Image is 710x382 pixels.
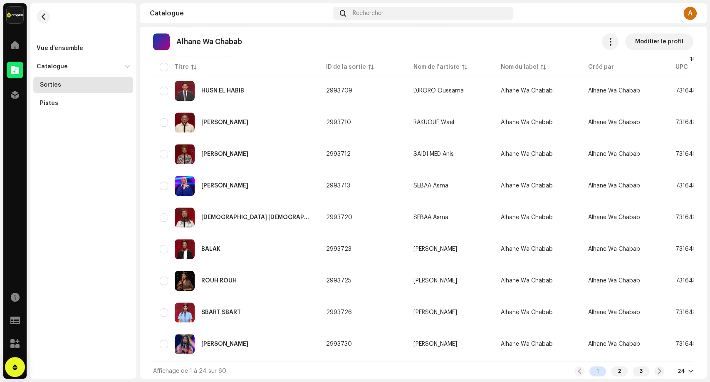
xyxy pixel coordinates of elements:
div: Open Intercom Messenger [5,357,25,377]
span: Alhane Wa Chabab [501,215,553,220]
span: TALBI Fani [413,341,487,347]
span: Affichage de 1 à 24 sur 60 [153,368,226,374]
div: Nom du label [501,63,538,71]
img: 08f841e9-3f44-4124-b0ea-a0811f653dd0 [175,334,195,354]
re-m-nav-item: Vue d'ensemble [33,40,133,57]
span: Alhane Wa Chabab [501,183,553,189]
div: Catalogue [37,63,68,70]
img: 34277222-f0e3-4a43-b969-8224351f74a8 [175,271,195,291]
span: 2993709 [326,88,352,94]
div: RAKUOUE Wael [413,120,454,125]
div: ALIKI OUYOUN [201,183,248,189]
div: ID de la sortie [326,63,366,71]
div: ALIK BELHANA WEDDAMAN [201,151,248,157]
div: Titre [175,63,189,71]
span: Alhane Wa Chabab [588,310,640,315]
span: Alhane Wa Chabab [501,341,553,347]
img: d9b0d6cd-dc5e-40ad-b732-bcfe017da928 [175,207,195,227]
span: YOUNES Souhila [413,310,487,315]
div: SALI TRACH [201,341,248,347]
div: [PERSON_NAME] [413,246,457,252]
div: 3 [633,366,649,376]
span: 2993730 [326,341,352,347]
button: Modifier le profil [625,33,693,50]
span: 2993712 [326,151,351,157]
div: HUSN EL HABIB [201,88,244,94]
span: 2993710 [326,120,351,125]
div: SEBAA Asma [413,215,448,220]
p: Alhane Wa Chabab [176,37,242,46]
span: Modifier le profil [635,33,683,50]
span: Alhane Wa Chabab [588,183,640,189]
span: SAIDI MED Anis [413,151,487,157]
img: 8ef9985d-298a-4248-8662-bc57f3f2e74c [175,81,195,101]
div: A [683,7,697,20]
span: Alhane Wa Chabab [501,278,553,284]
span: Rechercher [353,10,383,17]
span: DJRORO Oussama [413,88,487,94]
span: Alhane Wa Chabab [588,215,640,220]
span: SELAMI Abderrahmane [413,246,487,252]
span: Alhane Wa Chabab [501,88,553,94]
div: SEBAA Asma [413,183,448,189]
div: SBART SBART [201,310,241,315]
img: eb2ee480-831a-429d-a6c6-7e9796f365fb [175,176,195,196]
span: SEBAA Asma [413,215,487,220]
div: 2 [611,366,628,376]
span: Alhane Wa Chabab [588,151,640,157]
re-m-nav-item: Pistes [33,95,133,112]
span: 2993723 [326,246,351,252]
div: SAIDI MED Anis [413,151,454,157]
img: 29998a5e-a578-45fd-9fb0-10e82eebe9d3 [175,239,195,259]
div: Sorties [40,82,61,88]
span: Alhane Wa Chabab [588,341,640,347]
span: RAKUOUE Wael [413,120,487,125]
div: 1 [589,366,606,376]
div: Nom de l'artiste [413,63,460,71]
span: SLIMANI Melissa [413,278,487,284]
span: Alhane Wa Chabab [501,151,553,157]
div: [PERSON_NAME] [413,341,457,347]
span: Alhane Wa Chabab [501,246,553,252]
span: 2993720 [326,215,352,220]
span: Alhane Wa Chabab [501,120,553,125]
div: BALAK [201,246,220,252]
div: [PERSON_NAME] [413,310,457,315]
re-m-nav-dropdown: Catalogue [33,58,133,112]
re-m-nav-item: Sorties [33,77,133,93]
div: Vue d'ensemble [37,45,83,52]
img: 6b198820-6d9f-4d8e-bd7e-78ab9e57ca24 [7,7,23,23]
span: SEBAA Asma [413,183,487,189]
span: 2993726 [326,310,352,315]
span: Alhane Wa Chabab [588,246,640,252]
span: Alhane Wa Chabab [588,278,640,284]
div: ANA LEMDELLEL [201,120,248,125]
div: Catalogue [150,10,330,17]
div: ROUH ROUH [201,278,237,284]
span: 2993725 [326,278,351,284]
div: ALLAH ALLAH [201,215,313,220]
img: 9c4f16bd-129b-49b9-b31b-02de611dcbd5 [175,112,195,132]
div: DJRORO Oussama [413,88,464,94]
div: Pistes [40,100,58,107]
span: Alhane Wa Chabab [501,310,553,315]
span: 2993713 [326,183,350,189]
img: 7f1657d6-c996-44a6-933d-3899d734d8ca [175,144,195,164]
div: [PERSON_NAME] [413,278,457,284]
span: Alhane Wa Chabab [588,88,640,94]
span: Alhane Wa Chabab [588,120,640,125]
img: 541c817d-6d1b-4fee-bc29-79f97cca96b5 [175,302,195,322]
div: 24 [678,368,685,375]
